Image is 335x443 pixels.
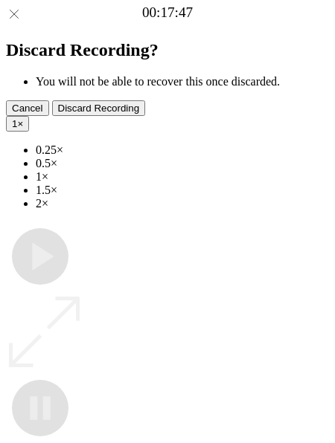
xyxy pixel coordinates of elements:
[142,4,193,21] a: 00:17:47
[36,75,329,88] li: You will not be able to recover this once discarded.
[6,40,329,60] h2: Discard Recording?
[6,100,49,116] button: Cancel
[36,184,329,197] li: 1.5×
[12,118,17,129] span: 1
[36,143,329,157] li: 0.25×
[36,170,329,184] li: 1×
[6,116,29,132] button: 1×
[36,157,329,170] li: 0.5×
[36,197,329,210] li: 2×
[52,100,146,116] button: Discard Recording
